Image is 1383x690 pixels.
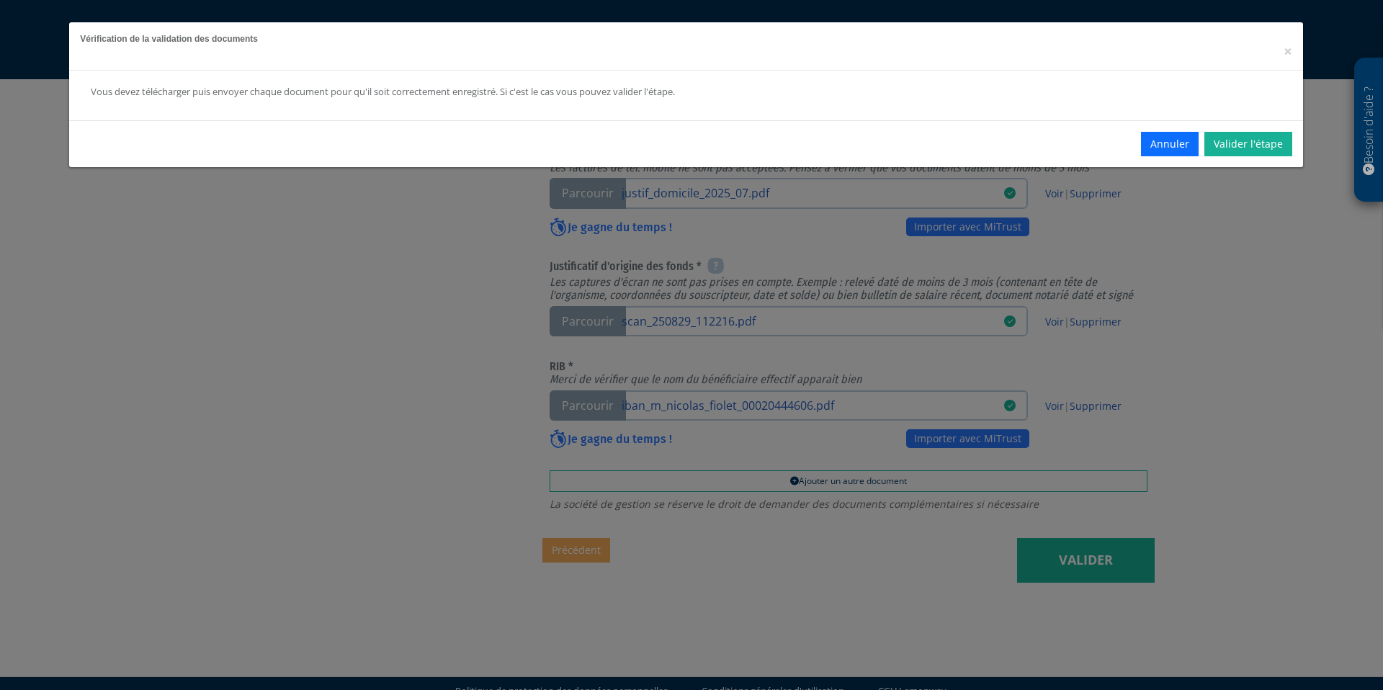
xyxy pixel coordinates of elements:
[1284,41,1292,61] span: ×
[1361,66,1377,195] p: Besoin d'aide ?
[80,33,1292,45] h5: Vérification de la validation des documents
[1284,44,1292,59] button: Close
[1204,132,1292,156] a: Valider l'étape
[1141,132,1199,156] button: Annuler
[91,85,1043,99] div: Vous devez télécharger puis envoyer chaque document pour qu'il soit correctement enregistré. Si c...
